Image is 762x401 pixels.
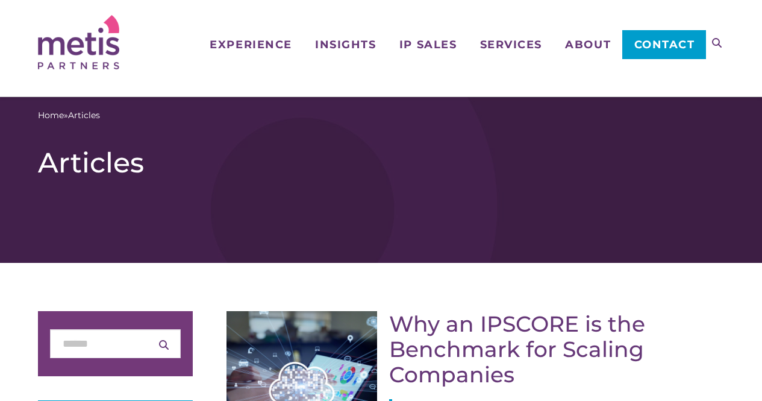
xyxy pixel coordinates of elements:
span: Experience [210,39,292,50]
span: IP Sales [399,39,457,50]
span: » [38,109,100,122]
h1: Articles [38,146,724,180]
span: About [565,39,611,50]
img: Metis Partners [38,15,119,69]
span: Services [480,39,542,50]
span: Insights [315,39,376,50]
span: Articles [68,109,100,122]
a: Contact [622,30,706,59]
span: Contact [634,39,695,50]
a: Why an IPSCORE is the Benchmark for Scaling Companies [389,311,645,388]
a: Home [38,109,64,122]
